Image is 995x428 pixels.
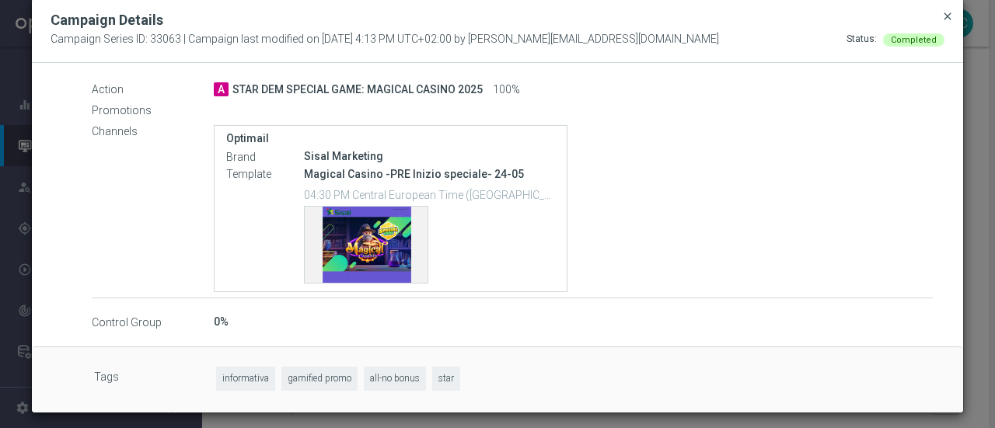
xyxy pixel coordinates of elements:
[94,367,216,391] label: Tags
[51,33,719,47] span: Campaign Series ID: 33063 | Campaign last modified on [DATE] 4:13 PM UTC+02:00 by [PERSON_NAME][E...
[304,167,555,181] p: Magical Casino -PRE Inizio speciale- 24-05
[432,367,460,391] span: star
[891,35,937,45] span: Completed
[92,315,214,329] label: Control Group
[493,83,520,97] span: 100%
[226,150,304,164] label: Brand
[883,33,944,45] colored-tag: Completed
[92,125,214,139] label: Channels
[214,82,229,96] span: A
[304,186,555,202] p: 04:30 PM Central European Time ([GEOGRAPHIC_DATA]) (UTC +02:00)
[941,10,954,23] span: close
[226,132,555,145] label: Optimail
[226,167,304,181] label: Template
[364,367,426,391] span: all-no bonus
[51,11,163,30] h2: Campaign Details
[92,83,214,97] label: Action
[216,367,275,391] span: informativa
[847,33,877,47] div: Status:
[281,367,358,391] span: gamified promo
[214,314,933,329] div: 0%
[232,83,483,97] span: STAR DEM SPECIAL GAME: MAGICAL CASINO 2025
[92,104,214,118] label: Promotions
[304,148,555,164] div: Sisal Marketing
